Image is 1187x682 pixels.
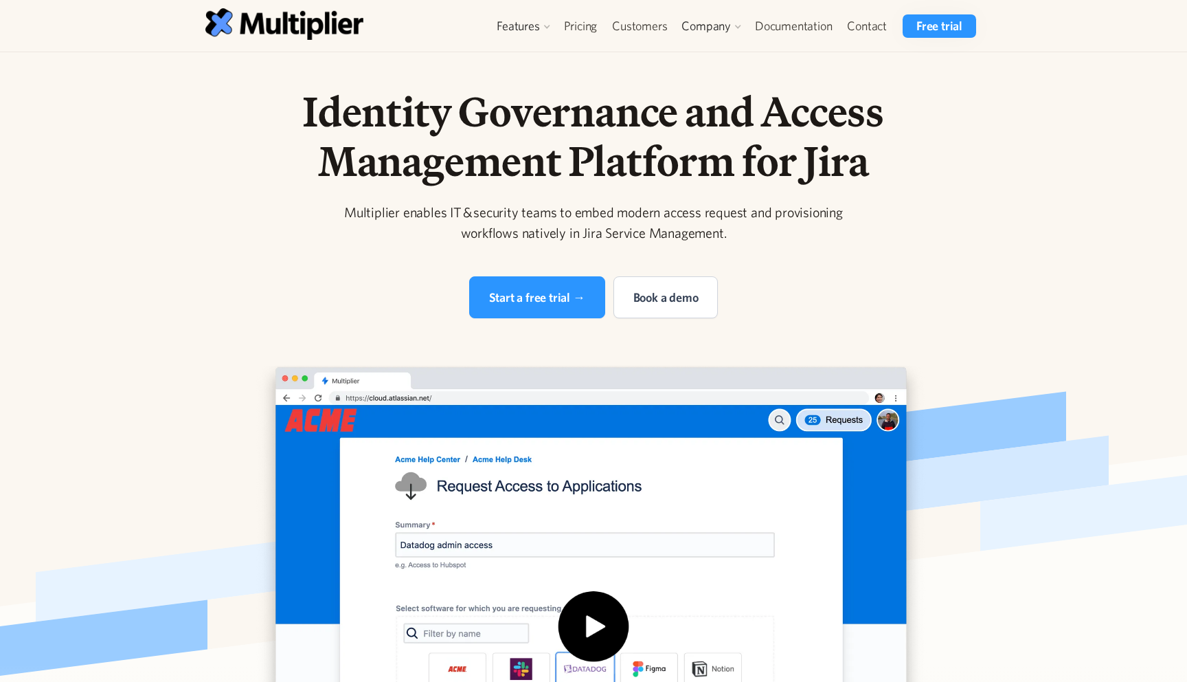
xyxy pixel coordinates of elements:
[497,18,539,34] div: Features
[675,14,747,38] div: Company
[681,18,731,34] div: Company
[489,288,585,307] div: Start a free trial →
[633,288,699,307] div: Book a demo
[613,276,719,318] a: Book a demo
[242,87,945,186] h1: Identity Governance and Access Management Platform for Jira
[550,591,637,679] img: Play icon
[330,202,857,243] div: Multiplier enables IT & security teams to embed modern access request and provisioning workflows ...
[747,14,839,38] a: Documentation
[469,276,605,318] a: Start a free trial →
[903,14,976,38] a: Free trial
[839,14,894,38] a: Contact
[604,14,675,38] a: Customers
[490,14,556,38] div: Features
[556,14,605,38] a: Pricing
